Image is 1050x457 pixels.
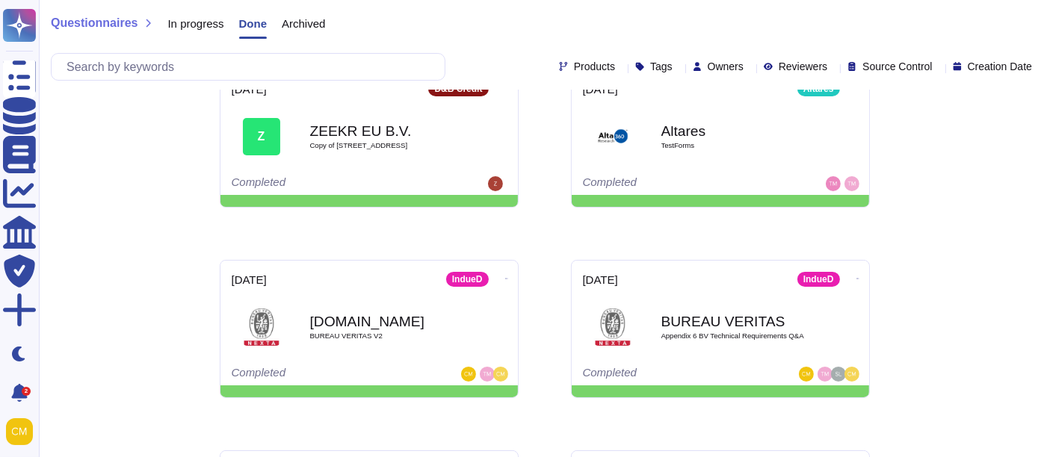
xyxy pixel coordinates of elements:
[650,61,673,72] span: Tags
[594,118,631,155] img: Logo
[22,387,31,396] div: 2
[708,61,744,72] span: Owners
[282,18,325,29] span: Archived
[446,272,489,287] div: IndueD
[310,332,460,340] span: BUREAU VERITAS V2
[831,367,846,382] img: user
[232,367,415,382] div: Completed
[232,176,415,191] div: Completed
[574,61,615,72] span: Products
[797,272,840,287] div: IndueD
[232,84,267,95] span: [DATE]
[826,176,841,191] img: user
[862,61,932,72] span: Source Control
[243,308,280,346] img: Logo
[232,274,267,285] span: [DATE]
[310,124,460,138] b: ZEEKR EU B.V.
[661,142,811,149] span: TestForms
[488,176,503,191] img: user
[799,367,814,382] img: user
[661,314,811,329] b: BUREAU VERITAS
[594,308,631,346] img: Logo
[844,367,859,382] img: user
[779,61,827,72] span: Reviewers
[844,176,859,191] img: user
[310,142,460,149] span: Copy of [STREET_ADDRESS]
[661,332,811,340] span: Appendix 6 BV Technical Requirements Q&A
[818,367,833,382] img: user
[661,124,811,138] b: Altares
[461,367,476,382] img: user
[167,18,223,29] span: In progress
[51,17,138,29] span: Questionnaires
[968,61,1032,72] span: Creation Date
[59,54,445,80] input: Search by keywords
[583,84,618,95] span: [DATE]
[583,274,618,285] span: [DATE]
[310,314,460,329] b: [DOMAIN_NAME]
[239,18,268,29] span: Done
[243,118,280,155] div: Z
[583,367,766,382] div: Completed
[6,418,33,445] img: user
[3,415,43,448] button: user
[493,367,508,382] img: user
[480,367,495,382] img: user
[583,176,766,191] div: Completed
